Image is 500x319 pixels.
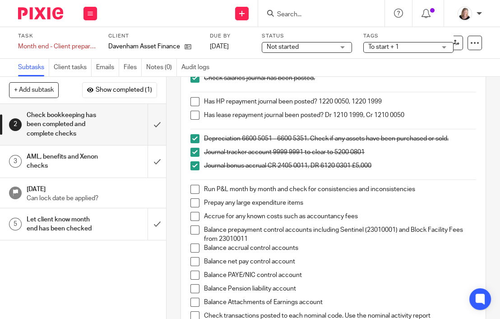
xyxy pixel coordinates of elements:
[18,33,97,40] label: Task
[9,218,22,230] div: 5
[108,42,180,51] p: Davenham Asset Finance
[204,97,476,106] p: Has HP repayment journal been posted? 1220 0050, 1220 1999
[204,74,476,83] p: Check salaries journal has been posted.
[108,33,199,40] label: Client
[18,42,97,51] div: Month end - Client prepares bookkeeping - Davenham - Sage - [DATE]
[96,87,152,94] span: Show completed (1)
[204,161,476,170] p: Journal bonus accrual CR 2405 0011, DR 6120 0301 £5,000
[124,59,142,76] a: Files
[9,82,59,98] button: + Add subtask
[204,111,476,120] p: Has lease repayment journal been posted? Dr 1210 1999, Cr 1210 0050
[204,298,476,307] p: Balance Attachments of Earnings account
[9,118,22,131] div: 2
[210,33,250,40] label: Due by
[96,59,119,76] a: Emails
[9,155,22,168] div: 3
[204,257,476,266] p: Balance net pay control account
[204,284,476,293] p: Balance Pension liability account
[27,194,157,203] p: Can lock date be applied?
[18,59,49,76] a: Subtasks
[27,108,102,141] h1: Check bookkeeping has been completed and complete checks
[18,42,97,51] div: Month end - Client prepares bookkeeping - Davenham - Sage - July 2025
[27,213,102,236] h1: Let client know month end has been checked
[204,244,476,253] p: Balance accrual control accounts
[204,198,476,207] p: Prepay any large expenditure items
[18,7,63,19] img: Pixie
[204,225,476,244] p: Balance prepayment control accounts including Sentinel (23010001) and Block Facility Fees from 23...
[262,33,352,40] label: Status
[210,43,229,50] span: [DATE]
[276,11,357,19] input: Search
[458,6,472,21] img: K%20Garrattley%20headshot%20black%20top%20cropped.jpg
[204,212,476,221] p: Accrue for any known costs such as accountancy fees
[204,134,476,143] p: Depreciation 6600 5051 - 6600 5351. Check if any assets have been purchased or sold.
[267,44,299,50] span: Not started
[204,271,476,280] p: Balance PAYE/NIC control account
[27,183,157,194] h1: [DATE]
[181,59,214,76] a: Audit logs
[204,185,476,194] p: Run P&L month by month and check for consistencies and inconsistencies
[204,148,476,157] p: Journal tracker account 9999 9991 to clear to 5200 0801
[368,44,399,50] span: To start + 1
[146,59,177,76] a: Notes (0)
[82,82,157,98] button: Show completed (1)
[54,59,92,76] a: Client tasks
[27,150,102,173] h1: AML, benefits and Xenon checks
[363,33,454,40] label: Tags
